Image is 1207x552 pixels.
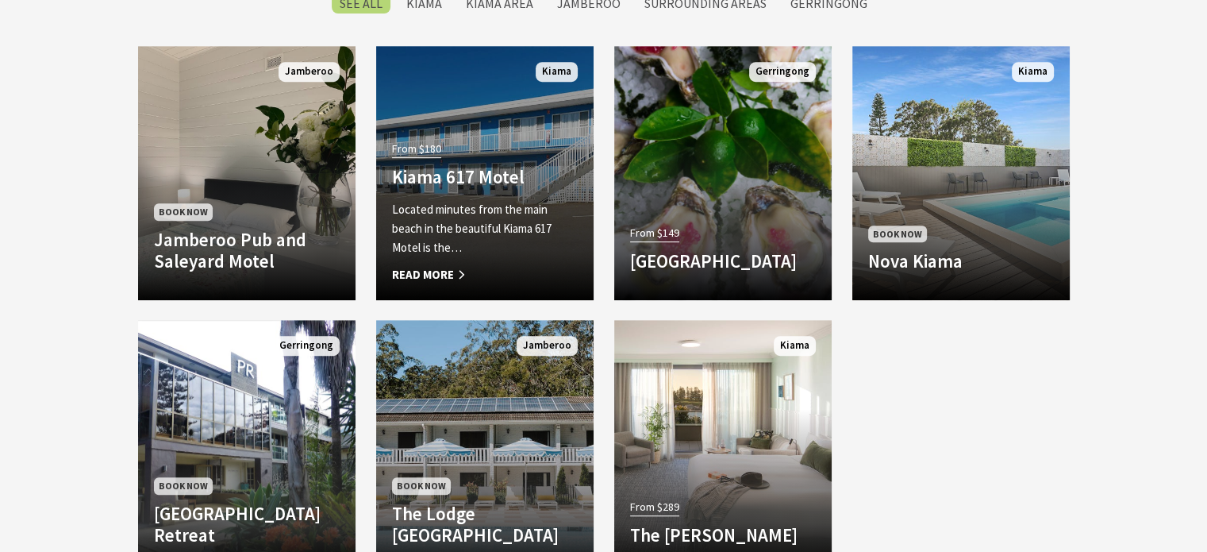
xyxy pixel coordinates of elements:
a: Book Now Jamberoo Pub and Saleyard Motel Jamberoo [138,46,356,300]
span: Kiama [1012,62,1054,82]
span: Kiama [536,62,578,82]
span: Book Now [154,203,213,220]
span: Gerringong [749,62,816,82]
a: Book Now Nova Kiama Kiama [852,46,1070,300]
span: Read More [392,265,578,284]
span: Jamberoo [279,62,340,82]
a: From $180 Kiama 617 Motel Located minutes from the main beach in the beautiful Kiama 617 Motel is... [376,46,594,300]
h4: Kiama 617 Motel [392,166,578,188]
h4: [GEOGRAPHIC_DATA] Retreat [154,503,340,546]
span: Book Now [392,477,451,494]
span: From $149 [630,224,679,242]
p: Located minutes from the main beach in the beautiful Kiama 617 Motel is the… [392,200,578,257]
span: Book Now [868,226,927,242]
h4: Nova Kiama [868,250,1054,272]
h4: [GEOGRAPHIC_DATA] [630,250,816,272]
span: Gerringong [273,336,340,356]
h4: Jamberoo Pub and Saleyard Motel [154,229,340,272]
span: Book Now [154,477,213,494]
a: From $149 [GEOGRAPHIC_DATA] Gerringong [614,46,832,300]
span: Kiama [774,336,816,356]
h4: The Lodge [GEOGRAPHIC_DATA] [392,503,578,546]
h4: The [PERSON_NAME] [630,524,816,546]
span: Jamberoo [517,336,578,356]
span: From $289 [630,498,679,516]
span: From $180 [392,140,441,158]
